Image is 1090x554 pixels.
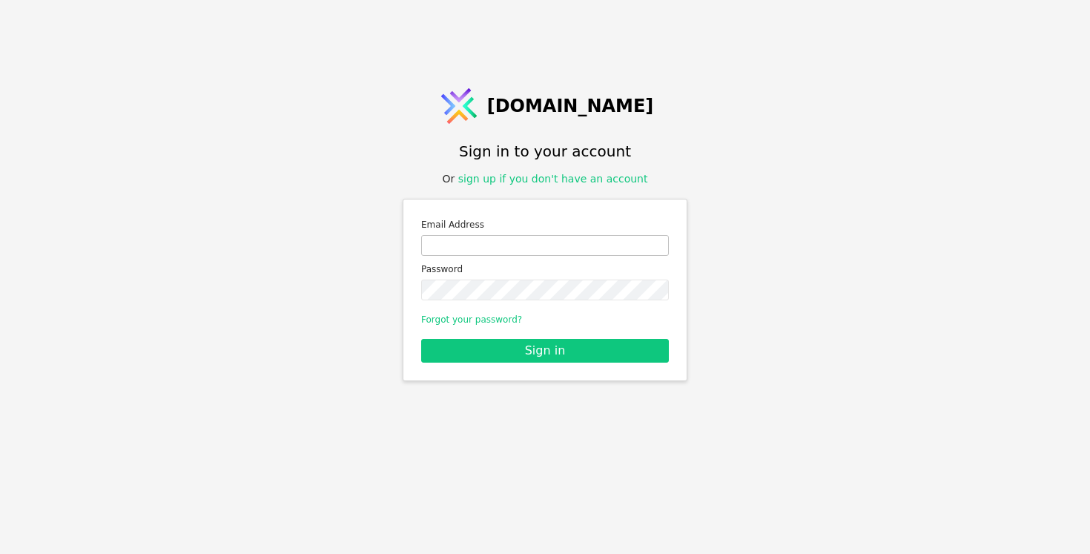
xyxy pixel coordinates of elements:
label: Email Address [421,217,669,232]
a: [DOMAIN_NAME] [437,84,654,128]
h1: Sign in to your account [459,140,631,162]
a: sign up if you don't have an account [458,173,648,185]
button: Sign in [421,339,669,363]
label: Password [421,262,669,277]
input: Email address [421,235,669,256]
a: Forgot your password? [421,314,522,325]
span: [DOMAIN_NAME] [487,93,654,119]
input: Password [421,280,669,300]
div: Or [443,171,648,187]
